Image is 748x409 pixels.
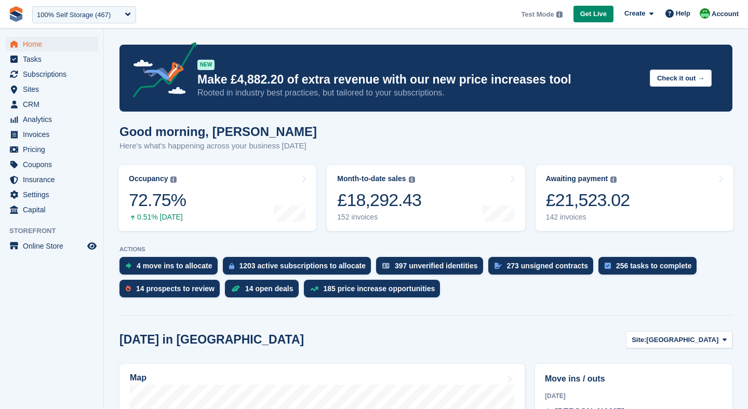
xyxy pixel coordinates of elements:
[5,172,98,187] a: menu
[304,280,446,303] a: 185 price increase opportunities
[546,189,630,211] div: £21,523.02
[129,213,186,222] div: 0.51% [DATE]
[536,165,733,231] a: Awaiting payment £21,523.02 142 invoices
[324,284,435,293] div: 185 price increase opportunities
[197,72,642,87] p: Make £4,882.20 of extra revenue with our new price increases tool
[23,239,85,253] span: Online Store
[86,240,98,252] a: Preview store
[245,284,293,293] div: 14 open deals
[119,140,317,152] p: Here's what's happening across your business [DATE]
[5,202,98,217] a: menu
[556,11,563,18] img: icon-info-grey-7440780725fd019a000dd9b08b2336e03edf1995a4989e88bcd33f0948082b44.svg
[137,262,212,270] div: 4 move ins to allocate
[626,331,732,348] button: Site: [GEOGRAPHIC_DATA]
[5,67,98,81] a: menu
[337,189,421,211] div: £18,292.43
[129,189,186,211] div: 72.75%
[495,263,502,269] img: contract_signature_icon-13c848040528278c33f63329250d36e43548de30e8caae1d1a13099fd9432cc5.svg
[376,257,488,280] a: 397 unverified identities
[5,239,98,253] a: menu
[23,142,85,157] span: Pricing
[119,280,225,303] a: 14 prospects to review
[129,174,168,183] div: Occupancy
[610,176,617,183] img: icon-info-grey-7440780725fd019a000dd9b08b2336e03edf1995a4989e88bcd33f0948082b44.svg
[8,6,24,22] img: stora-icon-8386f47178a22dfd0bd8f6a31ec36ba5ce8667c1dd55bd0f319d3a0aa187defe.svg
[5,52,98,66] a: menu
[337,213,421,222] div: 152 invoices
[170,176,177,183] img: icon-info-grey-7440780725fd019a000dd9b08b2336e03edf1995a4989e88bcd33f0948082b44.svg
[124,42,197,101] img: price-adjustments-announcement-icon-8257ccfd72463d97f412b2fc003d46551f7dbcb40ab6d574587a9cd5c0d94...
[23,157,85,172] span: Coupons
[310,287,318,291] img: price_increase_opportunities-93ffe204e8149a01c8c9dc8f82e8f89637d9d84a8eef4429ea346261dce0b2c0.svg
[409,176,415,183] img: icon-info-grey-7440780725fd019a000dd9b08b2336e03edf1995a4989e88bcd33f0948082b44.svg
[5,97,98,112] a: menu
[488,257,598,280] a: 273 unsigned contracts
[5,142,98,157] a: menu
[231,285,240,292] img: deal-1b604bf984904fb50ccaf53a9ad4b4a5d6e5aea283cecdc64d6e3604feb123c2.svg
[197,87,642,99] p: Rooted in industry best practices, but tailored to your subscriptions.
[5,82,98,97] a: menu
[5,157,98,172] a: menu
[229,263,234,269] img: active_subscription_to_allocate_icon-d502201f5373d7db506a760aba3b589e785aa758c864c3986d89f69b8ff3...
[632,335,646,345] span: Site:
[521,9,554,20] span: Test Mode
[9,226,103,236] span: Storefront
[126,263,131,269] img: move_ins_to_allocate_icon-fdf77a2bb77ea45bf5b3d319d69a93e2d87916cf1d5bf7949dd705db3b84f3ca.svg
[712,9,739,19] span: Account
[545,391,723,401] div: [DATE]
[23,97,85,112] span: CRM
[119,246,732,253] p: ACTIONS
[239,262,366,270] div: 1203 active subscriptions to allocate
[23,67,85,81] span: Subscriptions
[119,257,223,280] a: 4 move ins to allocate
[573,6,613,23] a: Get Live
[119,125,317,139] h1: Good morning, [PERSON_NAME]
[23,37,85,51] span: Home
[5,112,98,127] a: menu
[23,202,85,217] span: Capital
[395,262,478,270] div: 397 unverified identities
[5,37,98,51] a: menu
[650,70,712,87] button: Check it out →
[337,174,406,183] div: Month-to-date sales
[616,262,692,270] div: 256 tasks to complete
[23,52,85,66] span: Tasks
[23,82,85,97] span: Sites
[646,335,718,345] span: [GEOGRAPHIC_DATA]
[130,373,146,383] h2: Map
[327,165,525,231] a: Month-to-date sales £18,292.43 152 invoices
[605,263,611,269] img: task-75834270c22a3079a89374b754ae025e5fb1db73e45f91037f5363f120a921f8.svg
[507,262,588,270] div: 273 unsigned contracts
[700,8,710,19] img: Laura Carlisle
[118,165,316,231] a: Occupancy 72.75% 0.51% [DATE]
[223,257,377,280] a: 1203 active subscriptions to allocate
[225,280,304,303] a: 14 open deals
[676,8,690,19] span: Help
[5,127,98,142] a: menu
[598,257,702,280] a: 256 tasks to complete
[136,284,215,293] div: 14 prospects to review
[545,373,723,385] h2: Move ins / outs
[580,9,607,19] span: Get Live
[23,187,85,202] span: Settings
[546,174,608,183] div: Awaiting payment
[23,112,85,127] span: Analytics
[37,10,111,20] div: 100% Self Storage (467)
[624,8,645,19] span: Create
[23,127,85,142] span: Invoices
[119,333,304,347] h2: [DATE] in [GEOGRAPHIC_DATA]
[5,187,98,202] a: menu
[23,172,85,187] span: Insurance
[546,213,630,222] div: 142 invoices
[197,60,215,70] div: NEW
[382,263,390,269] img: verify_identity-adf6edd0f0f0b5bbfe63781bf79b02c33cf7c696d77639b501bdc392416b5a36.svg
[126,285,131,292] img: prospect-51fa495bee0391a8d652442698ab0144808aea92771e9ea1ae160a38d050c398.svg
